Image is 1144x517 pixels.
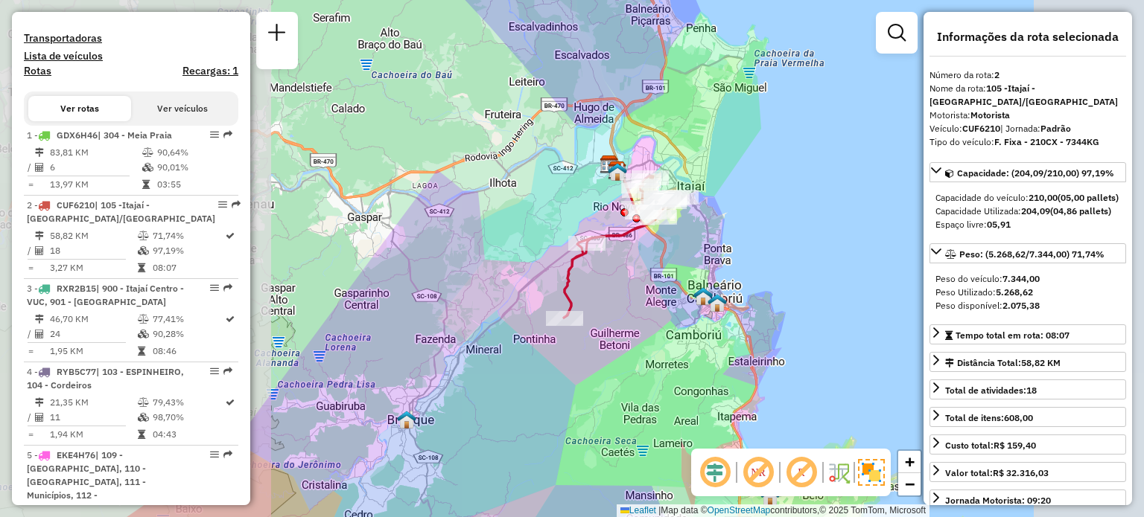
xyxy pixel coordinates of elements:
span: Total de atividades: [945,385,1037,396]
strong: (04,86 pallets) [1050,205,1111,216]
div: Motorista: [929,109,1126,122]
em: Rota exportada [223,283,232,292]
i: Distância Total [35,148,44,157]
i: % de utilização do peso [138,315,149,324]
span: 1 - [27,129,172,141]
span: | [658,505,661,516]
span: CUF6210 [57,199,95,211]
i: % de utilização da cubagem [138,413,149,422]
td: 77,41% [152,312,224,327]
div: Valor total: [945,466,1049,480]
a: Capacidade: (204,09/210,00) 97,19% [929,162,1126,182]
span: | 304 - Meia Praia [98,129,172,141]
a: Peso: (5.268,62/7.344,00) 71,74% [929,243,1126,263]
em: Opções [218,200,227,209]
span: 2 - [27,199,215,224]
em: Opções [210,283,219,292]
i: Distância Total [35,398,44,407]
a: Custo total:R$ 159,40 [929,434,1126,455]
span: GDX6H46 [57,129,98,141]
i: Total de Atividades [35,413,44,422]
div: Custo total: [945,439,1036,452]
td: 83,81 KM [49,145,142,160]
span: Tempo total em rota: 08:07 [956,330,1070,341]
div: Peso Utilizado: [935,286,1120,299]
h4: Rotas [24,65,51,77]
img: CDD Camboriú [608,161,627,180]
img: Fluxo de ruas [827,460,851,484]
i: Tempo total em rota [138,347,145,356]
a: Distância Total:58,82 KM [929,352,1126,372]
td: 21,35 KM [49,395,137,410]
div: Tipo do veículo: [929,135,1126,149]
strong: 105 -Itajaí - [GEOGRAPHIC_DATA]/[GEOGRAPHIC_DATA] [929,83,1118,107]
i: % de utilização da cubagem [138,330,149,338]
td: 1,95 KM [49,344,137,359]
span: Capacidade: (204,09/210,00) 97,19% [957,167,1114,179]
em: Rota exportada [223,367,232,376]
strong: R$ 159,40 [994,440,1036,451]
td: 08:46 [152,344,224,359]
img: Brusque [397,410,416,429]
img: CDD Itajaí [600,155,619,174]
h4: Lista de veículos [24,50,238,62]
i: Total de Atividades [35,330,44,338]
strong: 204,09 [1021,205,1050,216]
td: 6 [49,160,142,175]
a: Jornada Motorista: 09:20 [929,489,1126,510]
span: + [905,452,915,471]
img: FAD CDD Camboriú [608,162,627,182]
strong: Padrão [1040,123,1071,134]
td: 46,70 KM [49,312,137,327]
i: % de utilização do peso [142,148,153,157]
td: 3,27 KM [49,260,137,275]
strong: F. Fixa - 210CX - 7344KG [994,136,1099,147]
span: 58,82 KM [1021,357,1061,368]
td: 04:43 [152,427,224,442]
em: Opções [210,130,219,139]
strong: 18 [1026,385,1037,396]
a: OpenStreetMap [708,505,771,516]
div: Total de itens: [945,411,1033,425]
td: 11 [49,410,137,425]
strong: 7.344,00 [1002,273,1040,284]
span: 3 - [27,283,184,307]
div: Veículo: [929,122,1126,135]
em: Opções [210,450,219,459]
span: 5 - [27,449,172,514]
i: Rota otimizada [226,315,235,324]
span: | 105 -Itajaí - [GEOGRAPHIC_DATA]/[GEOGRAPHIC_DATA] [27,199,215,224]
i: Total de Atividades [35,163,44,172]
i: Tempo total em rota [138,430,145,439]
span: Exibir rótulo [784,455,819,490]
img: PA PORTO BELO [760,487,780,506]
i: Tempo total em rota [138,263,145,272]
strong: 2 [994,69,1000,80]
div: Distância Total: [945,356,1061,370]
strong: R$ 32.316,03 [993,467,1049,478]
span: 4 - [27,366,184,391]
td: 08:07 [152,260,224,275]
td: 18 [49,243,137,258]
i: Rota otimizada [226,231,235,240]
h4: Transportadoras [24,32,238,45]
div: Nome da rota: [929,82,1126,109]
a: Total de itens:608,00 [929,407,1126,427]
a: Zoom out [898,473,921,495]
a: Leaflet [620,505,656,516]
span: | Jornada: [1000,123,1071,134]
td: / [27,160,34,175]
button: Ver veículos [131,96,234,121]
a: Zoom in [898,451,921,473]
i: % de utilização do peso [138,231,149,240]
a: Exibir filtros [882,18,912,48]
div: Capacidade Utilizada: [935,205,1120,218]
span: | 109 - [GEOGRAPHIC_DATA], 110 - [GEOGRAPHIC_DATA], 111 - Municípios, 112 - [GEOGRAPHIC_DATA], 11... [27,449,172,514]
td: = [27,344,34,359]
td: 03:55 [156,177,232,192]
strong: (05,00 pallets) [1058,192,1119,203]
h4: Informações da rota selecionada [929,30,1126,44]
span: RYB5C77 [57,366,96,377]
div: Peso: (5.268,62/7.344,00) 71,74% [929,266,1126,318]
i: Distância Total [35,231,44,240]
